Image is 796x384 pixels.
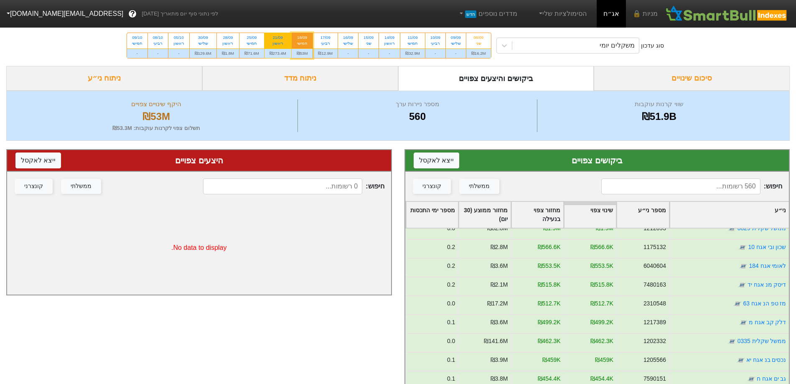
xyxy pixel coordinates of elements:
a: ממשל שקלית 0335 [737,338,786,344]
img: tase link [738,281,746,289]
div: שווי קרנות עוקבות [539,99,779,109]
div: 05/10 [173,35,184,41]
div: ₪512.7K [590,299,613,308]
div: 6040604 [643,262,666,270]
a: מדדים נוספיםחדש [454,5,521,22]
div: 7480163 [643,280,666,289]
div: - [148,48,168,58]
div: 09/10 [132,35,142,41]
div: Toggle SortBy [459,202,511,228]
div: 16/09 [343,35,353,41]
div: חמישי [405,41,420,46]
div: 1175132 [643,243,666,252]
div: שלישי [195,41,211,46]
div: קונצרני [422,182,441,191]
div: 0.0 [447,299,455,308]
div: ₪51.9B [539,109,779,124]
div: - [359,48,379,58]
img: tase link [727,337,736,346]
div: ₪499.2K [537,318,560,327]
a: דלק קב אגח מ [748,319,786,326]
div: רביעי [153,41,163,46]
a: שכון ובי אגח 10 [748,244,786,250]
div: שני [364,41,374,46]
div: Toggle SortBy [670,202,789,228]
a: הסימולציות שלי [534,5,590,22]
div: ₪273.4M [264,48,291,58]
div: 18/09 [297,35,308,41]
a: לאומי אגח 184 [749,262,786,269]
button: קונצרני [413,179,451,194]
div: 17/09 [318,35,333,41]
button: ייצא לאקסל [15,153,61,168]
div: Toggle SortBy [406,202,458,228]
div: ראשון [384,41,395,46]
input: 0 רשומות... [203,178,362,194]
span: חיפוש : [601,178,782,194]
div: ראשון [222,41,234,46]
div: ₪1.8M [217,48,239,58]
div: No data to display. [7,201,391,295]
div: 0.0 [447,224,455,233]
button: ממשלתי [61,179,101,194]
a: ממשל שקלית 0829 [737,225,786,231]
div: Toggle SortBy [617,202,669,228]
div: רביעי [430,41,440,46]
div: ₪141.6M [484,337,508,346]
div: ניתוח ני״ע [6,66,202,91]
div: 30/09 [195,35,211,41]
div: - [338,48,358,58]
div: ₪1.9M [595,224,613,233]
div: 0.1 [447,374,455,383]
div: 21/09 [270,35,286,41]
div: מספר ניירות ערך [300,99,534,109]
div: ₪3.6M [490,318,508,327]
div: ₪553.5K [537,262,560,270]
div: 11/09 [405,35,420,41]
a: גב ים אגח ח [756,375,786,382]
div: ₪3.6M [490,262,508,270]
button: ממשלתי [459,179,499,194]
div: ₪32.9M [400,48,425,58]
div: Toggle SortBy [511,202,563,228]
span: חדש [465,10,476,18]
div: 1202332 [643,337,666,346]
div: 0.2 [447,243,455,252]
div: ₪553.5K [590,262,613,270]
div: סוג עדכון [641,41,664,50]
span: לפי נתוני סוף יום מתאריך [DATE] [142,10,218,18]
div: היקף שינויים צפויים [17,99,295,109]
img: tase link [739,318,747,327]
div: ₪16.2M [466,48,491,58]
span: חיפוש : [203,178,384,194]
img: tase link [727,224,736,233]
div: 1212893 [643,224,666,233]
div: ₪462.3K [590,337,613,346]
div: ממשלתי [469,182,490,191]
div: ₪2.8M [490,243,508,252]
a: נכסים בנ אגח יא [746,356,786,363]
div: ₪17.2M [487,299,508,308]
img: tase link [747,375,755,383]
div: שלישי [343,41,353,46]
div: 08/10 [153,35,163,41]
div: 08/09 [471,35,486,41]
div: ₪53M [292,48,313,58]
div: 0.1 [447,356,455,364]
img: tase link [733,300,742,308]
img: tase link [736,356,745,364]
div: סיכום שינויים [594,66,790,91]
div: - [446,48,466,58]
div: ₪515.8K [590,280,613,289]
div: 560 [300,109,534,124]
div: ניתוח מדד [202,66,398,91]
div: חמישי [244,41,259,46]
div: ₪512.7K [537,299,560,308]
div: - [127,48,148,58]
div: ₪462.3K [537,337,560,346]
div: 1205566 [643,356,666,364]
div: - [379,48,400,58]
div: ₪459K [595,356,613,364]
div: שני [471,41,486,46]
img: SmartBull [664,5,789,22]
